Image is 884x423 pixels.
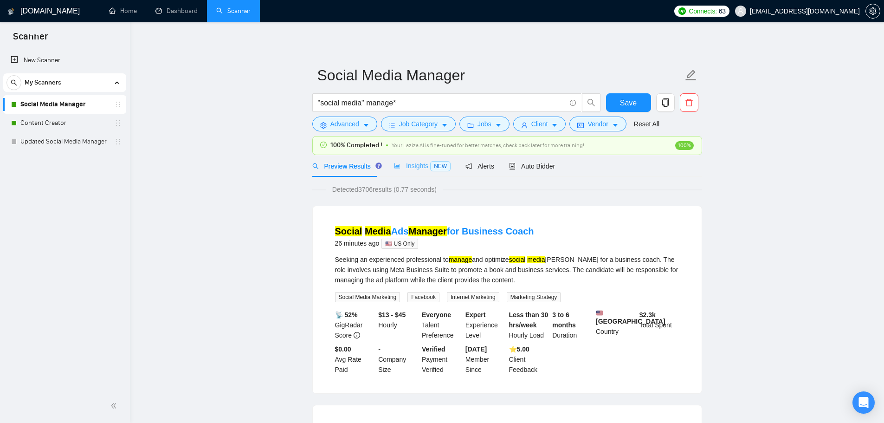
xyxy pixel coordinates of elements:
span: user [521,122,528,129]
img: logo [8,4,14,19]
span: delete [680,98,698,107]
img: upwork-logo.png [678,7,686,15]
a: Reset All [634,119,659,129]
span: 100% Completed ! [330,140,382,150]
span: Advanced [330,119,359,129]
span: Social Media Marketing [335,292,400,302]
span: setting [866,7,880,15]
div: Hourly Load [507,310,551,340]
b: Everyone [422,311,451,319]
span: Scanner [6,30,55,49]
span: info-circle [354,332,360,338]
span: folder [467,122,474,129]
b: 3 to 6 months [552,311,576,329]
span: search [312,163,319,169]
span: idcard [577,122,584,129]
button: Save [606,93,651,112]
button: search [6,75,21,90]
b: 📡 52% [335,311,358,319]
button: setting [865,4,880,19]
mark: media [527,256,545,263]
b: $ 2.3k [639,311,656,319]
div: Hourly [376,310,420,340]
b: [GEOGRAPHIC_DATA] [596,310,665,325]
span: Connects: [689,6,716,16]
span: NEW [430,161,451,171]
a: setting [865,7,880,15]
div: Company Size [376,344,420,375]
a: Content Creator [20,114,109,132]
a: New Scanner [11,51,119,70]
div: GigRadar Score [333,310,377,340]
mark: Media [365,226,391,236]
div: Payment Verified [420,344,464,375]
b: - [378,345,381,353]
span: notification [465,163,472,169]
div: Total Spent [638,310,681,340]
span: info-circle [570,100,576,106]
b: Expert [465,311,486,319]
span: 63 [719,6,726,16]
input: Scanner name... [317,64,683,87]
button: barsJob Categorycaret-down [381,117,456,131]
span: caret-down [612,122,619,129]
span: caret-down [363,122,369,129]
span: caret-down [495,122,502,129]
div: Seeking an experienced professional to and optimize [PERSON_NAME] for a business coach. The role ... [335,254,679,285]
div: 26 minutes ago [335,238,534,249]
li: New Scanner [3,51,126,70]
a: Updated Social Media Manager [20,132,109,151]
mark: social [509,256,526,263]
button: copy [656,93,675,112]
div: Avg Rate Paid [333,344,377,375]
a: searchScanner [216,7,251,15]
div: Duration [550,310,594,340]
span: Jobs [477,119,491,129]
button: settingAdvancedcaret-down [312,117,377,131]
mark: Manager [408,226,446,236]
span: bars [389,122,395,129]
span: Preview Results [312,163,379,170]
button: delete [680,93,698,112]
span: Internet Marketing [447,292,499,302]
span: user [737,8,744,14]
span: copy [657,98,674,107]
b: [DATE] [465,345,487,353]
div: Tooltip anchor [374,162,383,170]
div: Member Since [464,344,507,375]
span: holder [114,138,122,145]
div: Client Feedback [507,344,551,375]
button: folderJobscaret-down [459,117,510,131]
span: Auto Bidder [509,163,555,170]
div: Country [594,310,638,340]
span: holder [114,119,122,127]
b: $0.00 [335,345,351,353]
span: robot [509,163,516,169]
a: Social Media Manager [20,95,109,114]
span: 100% [675,141,694,150]
span: Vendor [587,119,608,129]
span: My Scanners [25,73,61,92]
div: Experience Level [464,310,507,340]
li: My Scanners [3,73,126,151]
a: homeHome [109,7,137,15]
span: search [582,98,600,107]
div: Talent Preference [420,310,464,340]
span: Your Laziza AI is fine-tuned for better matches, check back later for more training! [392,142,584,149]
span: Facebook [407,292,439,302]
button: search [582,93,600,112]
div: Open Intercom Messenger [852,391,875,414]
button: idcardVendorcaret-down [569,117,626,131]
span: search [7,79,21,86]
a: Social MediaAdsManagerfor Business Coach [335,226,534,236]
span: check-circle [320,142,327,148]
span: Save [620,97,637,109]
span: Alerts [465,163,494,170]
span: caret-down [551,122,558,129]
img: 🇺🇸 [596,310,603,316]
span: setting [320,122,327,129]
input: Search Freelance Jobs... [318,97,566,109]
a: dashboardDashboard [155,7,198,15]
button: userClientcaret-down [513,117,566,131]
span: double-left [110,401,120,410]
